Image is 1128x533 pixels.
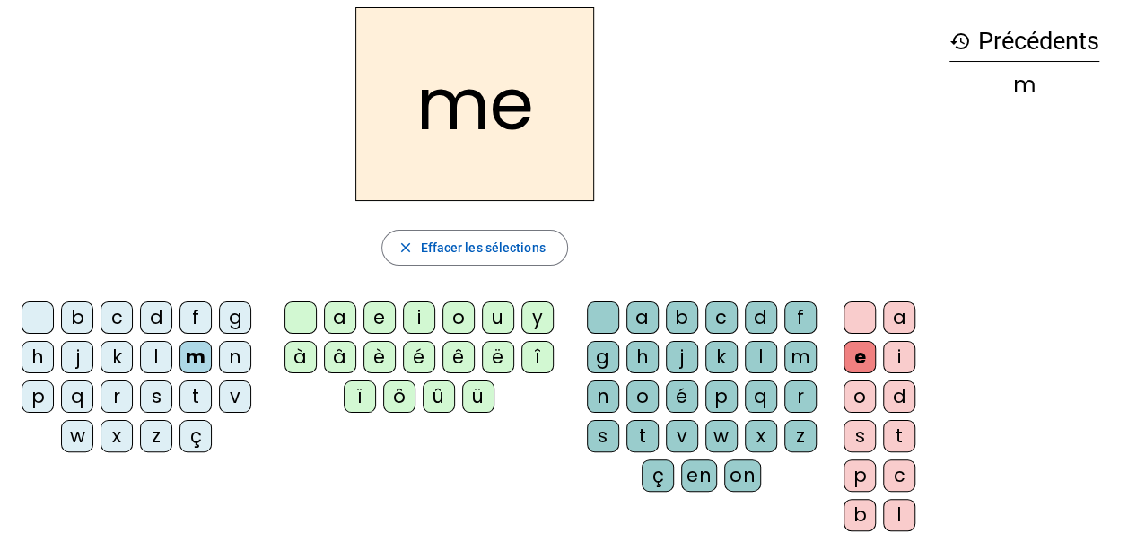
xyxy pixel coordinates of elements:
div: p [705,380,738,413]
div: x [101,420,133,452]
div: t [179,380,212,413]
div: p [22,380,54,413]
div: d [745,301,777,334]
div: h [22,341,54,373]
div: j [61,341,93,373]
div: m [179,341,212,373]
div: é [666,380,698,413]
div: o [442,301,475,334]
div: g [219,301,251,334]
div: n [587,380,619,413]
div: s [587,420,619,452]
div: z [140,420,172,452]
div: è [363,341,396,373]
div: t [626,420,659,452]
div: l [745,341,777,373]
div: c [101,301,133,334]
div: û [423,380,455,413]
div: ç [179,420,212,452]
div: on [724,459,761,492]
div: m [784,341,817,373]
div: j [666,341,698,373]
div: b [61,301,93,334]
div: b [666,301,698,334]
div: r [784,380,817,413]
div: t [883,420,915,452]
div: f [179,301,212,334]
div: à [284,341,317,373]
mat-icon: close [397,240,413,256]
div: i [883,341,915,373]
div: a [324,301,356,334]
div: k [101,341,133,373]
div: d [140,301,172,334]
span: Effacer les sélections [420,237,545,258]
mat-icon: history [949,31,971,52]
div: e [363,301,396,334]
div: q [61,380,93,413]
button: Effacer les sélections [381,230,567,266]
div: s [844,420,876,452]
div: a [883,301,915,334]
div: v [219,380,251,413]
div: s [140,380,172,413]
div: l [883,499,915,531]
div: ç [642,459,674,492]
div: l [140,341,172,373]
div: m [949,74,1099,96]
div: en [681,459,717,492]
div: g [587,341,619,373]
div: i [403,301,435,334]
div: ë [482,341,514,373]
div: c [705,301,738,334]
div: n [219,341,251,373]
div: w [705,420,738,452]
div: é [403,341,435,373]
div: e [844,341,876,373]
h2: me [355,7,594,201]
div: ï [344,380,376,413]
div: f [784,301,817,334]
div: ü [462,380,494,413]
div: ô [383,380,415,413]
div: î [521,341,554,373]
div: d [883,380,915,413]
div: c [883,459,915,492]
div: x [745,420,777,452]
div: y [521,301,554,334]
div: ê [442,341,475,373]
div: â [324,341,356,373]
div: w [61,420,93,452]
div: v [666,420,698,452]
div: o [844,380,876,413]
div: z [784,420,817,452]
div: u [482,301,514,334]
div: h [626,341,659,373]
div: p [844,459,876,492]
h3: Précédents [949,22,1099,62]
div: b [844,499,876,531]
div: o [626,380,659,413]
div: a [626,301,659,334]
div: q [745,380,777,413]
div: k [705,341,738,373]
div: r [101,380,133,413]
